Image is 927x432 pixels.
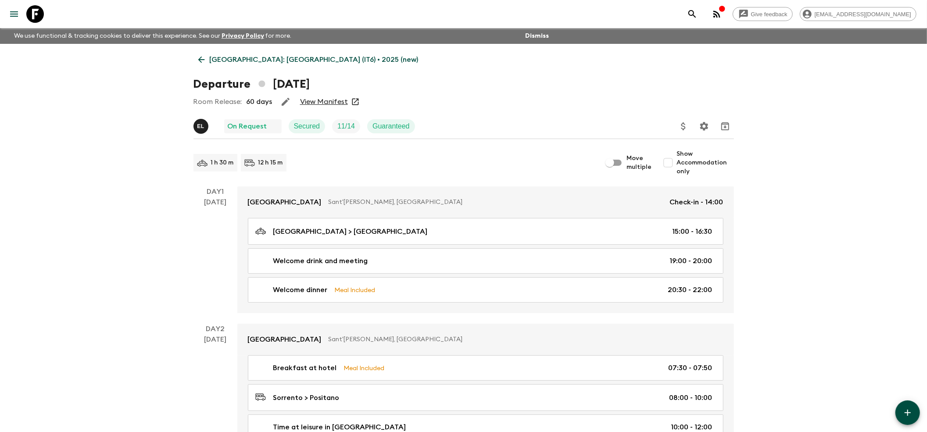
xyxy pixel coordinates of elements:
h1: Departure [DATE] [193,75,310,93]
div: Trip Fill [332,119,360,133]
p: 60 days [247,96,272,107]
button: Dismiss [523,30,551,42]
p: Welcome drink and meeting [273,256,368,266]
p: Day 2 [193,324,237,334]
p: E L [197,123,204,130]
p: Room Release: [193,96,242,107]
a: [GEOGRAPHIC_DATA]Sant'[PERSON_NAME], [GEOGRAPHIC_DATA] [237,324,734,355]
button: menu [5,5,23,23]
p: 12 h 15 m [258,158,283,167]
p: 20:30 - 22:00 [668,285,712,295]
span: Give feedback [746,11,792,18]
a: View Manifest [300,97,348,106]
span: Eleonora Longobardi [193,121,210,129]
p: 08:00 - 10:00 [669,393,712,403]
button: search adventures [684,5,701,23]
p: Day 1 [193,186,237,197]
div: Secured [289,119,326,133]
p: Sant'[PERSON_NAME], [GEOGRAPHIC_DATA] [329,335,716,344]
p: 1 h 30 m [211,158,234,167]
p: Breakfast at hotel [273,363,337,373]
p: Meal Included [335,285,376,295]
p: Guaranteed [372,121,410,132]
p: 11 / 14 [337,121,355,132]
a: Welcome drink and meeting19:00 - 20:00 [248,248,723,274]
p: [GEOGRAPHIC_DATA] > [GEOGRAPHIC_DATA] [273,226,428,237]
span: Move multiple [627,154,652,171]
span: [EMAIL_ADDRESS][DOMAIN_NAME] [810,11,916,18]
div: [EMAIL_ADDRESS][DOMAIN_NAME] [800,7,916,21]
p: Secured [294,121,320,132]
p: On Request [228,121,267,132]
a: Welcome dinnerMeal Included20:30 - 22:00 [248,277,723,303]
p: Sorrento > Positano [273,393,340,403]
button: EL [193,119,210,134]
button: Update Price, Early Bird Discount and Costs [675,118,692,135]
button: Archive (Completed, Cancelled or Unsynced Departures only) [716,118,734,135]
button: Settings [695,118,713,135]
p: Check-in - 14:00 [670,197,723,207]
p: Meal Included [344,363,385,373]
p: Welcome dinner [273,285,328,295]
p: 07:30 - 07:50 [669,363,712,373]
a: [GEOGRAPHIC_DATA]Sant'[PERSON_NAME], [GEOGRAPHIC_DATA]Check-in - 14:00 [237,186,734,218]
p: Sant'[PERSON_NAME], [GEOGRAPHIC_DATA] [329,198,663,207]
a: Breakfast at hotelMeal Included07:30 - 07:50 [248,355,723,381]
p: [GEOGRAPHIC_DATA] [248,334,322,345]
a: Give feedback [733,7,793,21]
div: [DATE] [204,197,226,313]
a: [GEOGRAPHIC_DATA] > [GEOGRAPHIC_DATA]15:00 - 16:30 [248,218,723,245]
span: Show Accommodation only [677,150,734,176]
p: [GEOGRAPHIC_DATA] [248,197,322,207]
p: 15:00 - 16:30 [673,226,712,237]
p: [GEOGRAPHIC_DATA]: [GEOGRAPHIC_DATA] (IT6) • 2025 (new) [210,54,419,65]
a: [GEOGRAPHIC_DATA]: [GEOGRAPHIC_DATA] (IT6) • 2025 (new) [193,51,423,68]
p: We use functional & tracking cookies to deliver this experience. See our for more. [11,28,295,44]
p: 19:00 - 20:00 [670,256,712,266]
a: Sorrento > Positano08:00 - 10:00 [248,384,723,411]
a: Privacy Policy [222,33,264,39]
